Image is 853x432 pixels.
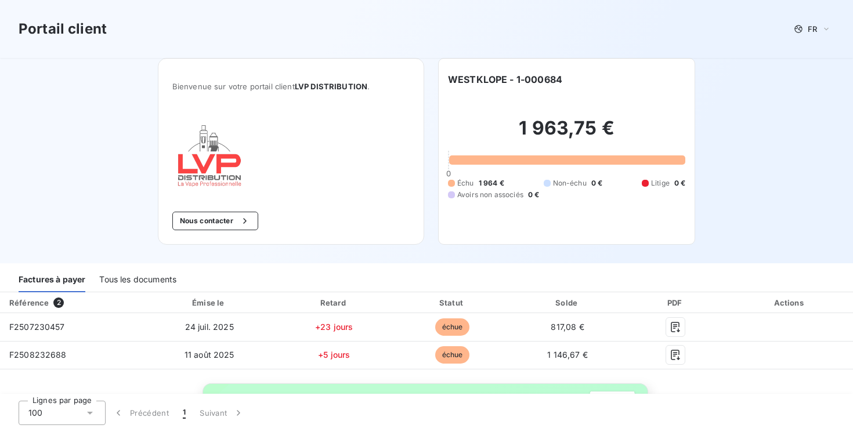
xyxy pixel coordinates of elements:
[172,82,410,91] span: Bienvenue sur votre portail client .
[591,178,602,188] span: 0 €
[651,178,670,188] span: Litige
[547,350,588,360] span: 1 146,67 €
[9,350,67,360] span: F2508232688
[277,297,392,308] div: Retard
[729,297,851,308] div: Actions
[99,268,176,292] div: Tous les documents
[172,212,258,230] button: Nous contacter
[172,119,247,193] img: Company logo
[315,322,353,332] span: +23 jours
[147,297,272,308] div: Émise le
[185,350,234,360] span: 11 août 2025
[9,298,49,307] div: Référence
[479,178,504,188] span: 1 964 €
[19,19,107,39] h3: Portail client
[435,346,470,364] span: échue
[457,178,474,188] span: Échu
[446,169,451,178] span: 0
[553,178,587,188] span: Non-échu
[528,190,539,200] span: 0 €
[183,407,186,419] span: 1
[396,297,508,308] div: Statut
[674,178,685,188] span: 0 €
[106,401,176,425] button: Précédent
[193,401,251,425] button: Suivant
[9,322,65,332] span: F2507230457
[176,401,193,425] button: 1
[808,24,817,34] span: FR
[551,322,584,332] span: 817,08 €
[28,407,42,419] span: 100
[53,297,64,308] span: 2
[295,82,367,91] span: LVP DISTRIBUTION
[19,268,85,292] div: Factures à payer
[627,297,724,308] div: PDF
[318,350,350,360] span: +5 jours
[457,190,523,200] span: Avoirs non associés
[448,72,562,86] h6: WESTKLOPE - 1-000684
[435,318,470,336] span: échue
[513,297,622,308] div: Solde
[448,117,685,151] h2: 1 963,75 €
[185,322,234,332] span: 24 juil. 2025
